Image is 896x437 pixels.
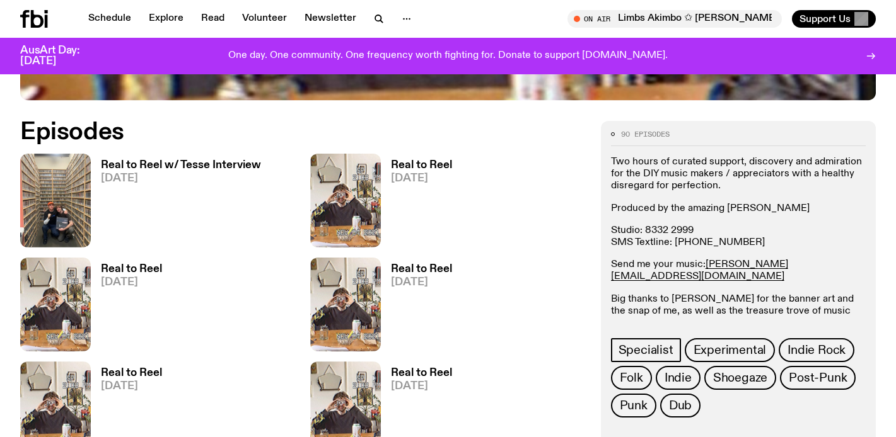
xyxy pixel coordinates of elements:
[800,13,851,25] span: Support Us
[621,131,670,138] span: 90 episodes
[660,394,701,417] a: Dub
[685,338,776,362] a: Experimental
[391,173,452,184] span: [DATE]
[20,121,586,144] h2: Episodes
[665,371,692,385] span: Indie
[789,371,847,385] span: Post-Punk
[611,394,656,417] a: Punk
[101,368,162,378] h3: Real to Reel
[235,10,294,28] a: Volunteer
[669,399,692,412] span: Dub
[611,259,866,283] p: Send me your music:
[20,258,91,351] img: Jasper Craig Adams holds a vintage camera to his eye, obscuring his face. He is wearing a grey ju...
[780,366,856,390] a: Post-Punk
[391,277,452,288] span: [DATE]
[381,264,452,351] a: Real to Reel[DATE]
[567,10,782,28] button: On AirLimbs Akimbo ✩ [PERSON_NAME] ✩
[611,225,866,249] p: Studio: 8332 2999 SMS Textline: [PHONE_NUMBER]
[611,156,866,193] p: Two hours of curated support, discovery and admiration for the DIY music makers / appreciators wi...
[391,368,452,378] h3: Real to Reel
[81,10,139,28] a: Schedule
[391,160,452,171] h3: Real to Reel
[788,343,846,357] span: Indie Rock
[619,343,673,357] span: Specialist
[704,366,776,390] a: Shoegaze
[101,381,162,392] span: [DATE]
[713,371,767,385] span: Shoegaze
[611,366,652,390] a: Folk
[620,399,648,412] span: Punk
[620,371,643,385] span: Folk
[310,258,381,351] img: Jasper Craig Adams holds a vintage camera to his eye, obscuring his face. He is wearing a grey ju...
[694,343,767,357] span: Experimental
[228,50,668,62] p: One day. One community. One frequency worth fighting for. Donate to support [DOMAIN_NAME].
[779,338,854,362] a: Indie Rock
[20,45,101,67] h3: AusArt Day: [DATE]
[297,10,364,28] a: Newsletter
[611,293,866,330] p: Big thanks to [PERSON_NAME] for the banner art and the snap of me, as well as the treasure trove ...
[91,264,162,351] a: Real to Reel[DATE]
[381,160,452,247] a: Real to Reel[DATE]
[310,154,381,247] img: Jasper Craig Adams holds a vintage camera to his eye, obscuring his face. He is wearing a grey ju...
[101,264,162,275] h3: Real to Reel
[101,160,261,171] h3: Real to Reel w/ Tesse Interview
[91,160,261,247] a: Real to Reel w/ Tesse Interview[DATE]
[391,264,452,275] h3: Real to Reel
[391,381,452,392] span: [DATE]
[792,10,876,28] button: Support Us
[611,203,866,215] p: Produced by the amazing [PERSON_NAME]
[194,10,232,28] a: Read
[101,173,261,184] span: [DATE]
[101,277,162,288] span: [DATE]
[141,10,191,28] a: Explore
[656,366,701,390] a: Indie
[611,338,681,362] a: Specialist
